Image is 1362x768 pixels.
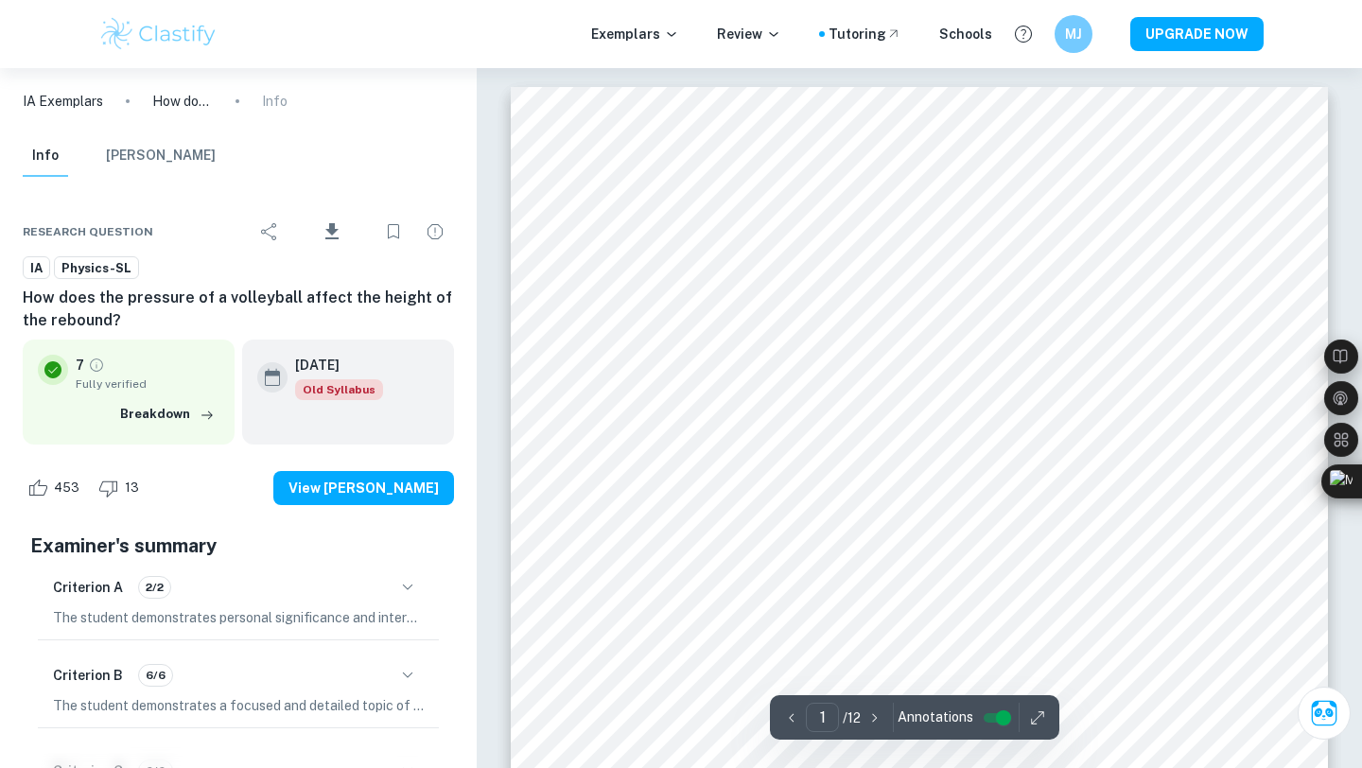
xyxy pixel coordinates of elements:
[94,473,149,503] div: Dislike
[1130,17,1264,51] button: UPGRADE NOW
[591,24,679,44] p: Exemplars
[23,287,454,332] h6: How does the pressure of a volleyball affect the height of the rebound?
[295,379,383,400] div: Starting from the May 2025 session, the Physics IA requirements have changed. It's OK to refer to...
[898,707,973,727] span: Annotations
[1298,687,1351,740] button: Ask Clai
[273,471,454,505] button: View [PERSON_NAME]
[375,213,412,251] div: Bookmark
[54,256,139,280] a: Physics-SL
[44,479,90,497] span: 453
[295,355,368,375] h6: [DATE]
[53,665,123,686] h6: Criterion B
[139,579,170,596] span: 2/2
[114,479,149,497] span: 13
[829,24,901,44] a: Tutoring
[53,695,424,716] p: The student demonstrates a focused and detailed topic of investigation with a relevant and fully ...
[23,473,90,503] div: Like
[23,256,50,280] a: IA
[53,577,123,598] h6: Criterion A
[843,707,861,728] p: / 12
[76,375,219,393] span: Fully verified
[30,532,446,560] h5: Examiner's summary
[23,223,153,240] span: Research question
[251,213,288,251] div: Share
[23,135,68,177] button: Info
[55,259,138,278] span: Physics-SL
[262,91,288,112] p: Info
[98,15,218,53] img: Clastify logo
[292,207,371,256] div: Download
[1063,24,1085,44] h6: MJ
[1007,18,1039,50] button: Help and Feedback
[152,91,213,112] p: How does the pressure of a volleyball affect the height of the rebound?
[88,357,105,374] a: Grade fully verified
[939,24,992,44] a: Schools
[76,355,84,375] p: 7
[24,259,49,278] span: IA
[115,400,219,428] button: Breakdown
[717,24,781,44] p: Review
[23,91,103,112] a: IA Exemplars
[295,379,383,400] span: Old Syllabus
[1055,15,1092,53] button: MJ
[106,135,216,177] button: [PERSON_NAME]
[416,213,454,251] div: Report issue
[53,607,424,628] p: The student demonstrates personal significance and interest in their choice of topic, as evidence...
[139,667,172,684] span: 6/6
